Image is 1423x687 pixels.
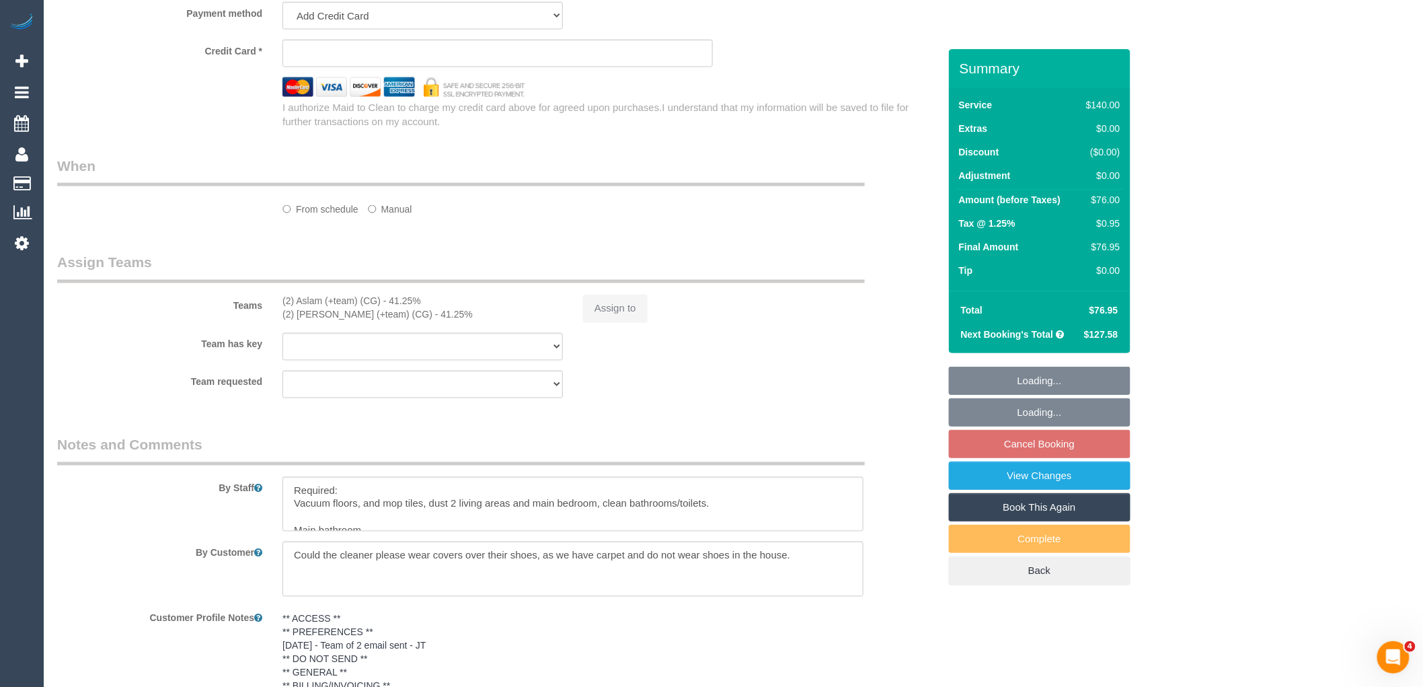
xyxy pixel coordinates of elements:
a: Back [949,556,1130,585]
input: From schedule [282,205,291,214]
strong: Total [961,305,983,316]
label: Service [959,98,993,112]
img: Automaid Logo [8,13,35,32]
legend: Assign Teams [57,253,865,283]
a: View Changes [949,462,1130,490]
img: credit cards [272,77,535,97]
label: From schedule [282,198,358,216]
div: $0.00 [1081,169,1120,182]
input: Manual [368,205,377,214]
label: Manual [368,198,412,216]
strong: Next Booking's Total [961,329,1054,340]
span: $76.95 [1089,305,1118,316]
legend: When [57,156,865,186]
iframe: Secure card payment input frame [294,47,701,59]
div: $140.00 [1081,98,1120,112]
div: $0.95 [1081,217,1120,230]
label: Discount [959,145,999,159]
div: (2) Aslam (+team) (CG) - 41.25% [282,295,563,308]
div: $0.00 [1081,122,1120,135]
label: Tax @ 1.25% [959,217,1015,230]
h3: Summary [960,61,1124,76]
label: Payment method [47,2,272,20]
label: Tip [959,264,973,277]
label: Credit Card * [47,40,272,58]
label: Amount (before Taxes) [959,193,1061,207]
label: Team has key [47,333,272,351]
label: By Customer [47,542,272,560]
div: (2) [PERSON_NAME] (+team) (CG) - 41.25% [282,308,563,322]
div: $76.00 [1081,193,1120,207]
label: Final Amount [959,240,1019,254]
label: Customer Profile Notes [47,607,272,625]
label: Teams [47,295,272,313]
legend: Notes and Comments [57,435,865,466]
div: $76.95 [1081,240,1120,254]
label: Team requested [47,371,272,389]
iframe: Intercom live chat [1377,641,1410,674]
div: ($0.00) [1081,145,1120,159]
a: Book This Again [949,493,1130,521]
span: $127.58 [1084,329,1118,340]
div: $0.00 [1081,264,1120,277]
label: Adjustment [959,169,1011,182]
label: By Staff [47,477,272,495]
span: 4 [1405,641,1416,652]
div: I authorize Maid to Clean to charge my credit card above for agreed upon purchases. [272,100,948,129]
label: Extras [959,122,988,135]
